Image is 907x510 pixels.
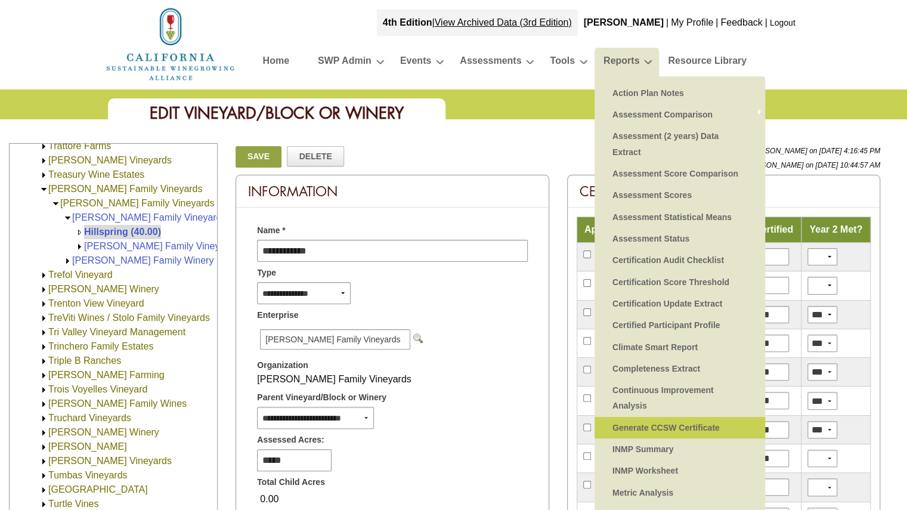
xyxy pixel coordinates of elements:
td: Year 2 Met? [801,217,871,243]
span: Type [257,267,276,279]
a: Trinchero Family Estates [48,341,153,351]
a: Reports [603,52,639,73]
img: logo_cswa2x.png [105,6,236,82]
a: Save [236,146,281,168]
b: [PERSON_NAME] [584,17,664,27]
a: [PERSON_NAME] Family Wines [48,398,187,409]
span: Created by [PERSON_NAME] [PERSON_NAME] on [DATE] 4:16:45 PM Modified by [PERSON_NAME] on [DATE] 1... [651,147,880,169]
a: Treasury Wine Estates [48,169,144,180]
a: [PERSON_NAME] [48,441,127,452]
a: Tri Valley Vineyard Management [48,327,185,337]
img: Expand Truchard Vineyards [39,414,48,423]
a: TreViti Wines / Stolo Family Vineyards [48,313,210,323]
a: Assessment Scores [606,184,753,206]
span: » [756,109,762,120]
a: Assessment Status [606,228,753,249]
span: Name * [257,224,285,237]
span: 0.00 [257,489,281,509]
a: INMP Worksheet [606,460,753,481]
img: Expand Tre Torrente Vineyards [39,156,48,165]
a: Truchard Vineyards [48,413,131,423]
img: Expand Tsiliani Vineyard [39,443,48,452]
a: Events [400,52,431,73]
a: View Archived Data (3rd Edition) [435,17,572,27]
a: [PERSON_NAME] Family Vineyards [60,198,214,208]
a: INMP Summary [606,438,753,460]
a: Climate Smart Report [606,336,753,358]
img: Expand Turtle Vines [39,500,48,509]
img: Expand Tufenkjian Vineyards [39,457,48,466]
div: | [377,10,578,36]
a: Certified Participant Profile [606,314,753,336]
a: Triple B Ranches [48,356,121,366]
img: Expand Trombetta Family Wines [39,400,48,409]
span: Organization [257,359,308,372]
a: My Profile [671,17,713,27]
a: Continuous Improvement Analysis [606,379,753,417]
a: [PERSON_NAME] Farming [48,370,165,380]
a: [PERSON_NAME] Family Vineyards (440.00) [72,212,264,222]
a: [PERSON_NAME] Family Vineyards [48,184,202,194]
img: Expand Tri Valley Vineyard Management [39,328,48,337]
a: Trois Voyelles Vineyard [48,384,147,394]
img: Expand Tumbas Vineyards [39,471,48,480]
a: Assessment Statistical Means [606,206,753,228]
span: Assessed Acres: [257,434,324,446]
td: Applied [577,217,627,243]
a: Hillspring (40.00) [84,227,161,237]
a: Delete [287,146,344,166]
a: Home [105,38,236,48]
a: Action Plan Notes [606,82,753,104]
img: Collapse Trefethen Family Vineyards [39,185,48,194]
strong: 4th Edition [383,17,432,27]
a: [PERSON_NAME] Vineyards [48,456,172,466]
img: Expand Trefol Vineyard [39,271,48,280]
a: Assessments [460,52,521,73]
a: [PERSON_NAME] Family Vineyards (400.00) [84,241,276,251]
a: Assessment Comparison [606,104,753,125]
a: Generate CCSW Certificate [606,417,753,438]
a: Certification Update Extract [606,293,753,314]
a: Certification Audit Checklist [606,249,753,271]
a: [PERSON_NAME] Winery [48,427,159,437]
div: Information [236,175,548,208]
a: Home [263,52,289,73]
a: Assessment Score Comparison [606,163,753,184]
div: | [665,10,670,36]
a: Turtle Vines [48,499,98,509]
img: Expand Triple H Farming [39,371,48,380]
a: SWP Admin [318,52,372,73]
img: Expand Trefethen Family Winery (87,585.00) [63,256,72,265]
span: Enterprise [257,309,298,322]
a: Trattore Farms [48,141,111,151]
a: [PERSON_NAME] Family Winery (87,585.00) [72,255,265,265]
a: [PERSON_NAME] Vineyards [48,155,172,165]
a: Trefol Vineyard [48,270,113,280]
a: Feedback [720,17,762,27]
img: Expand TreViti Wines / Stolo Family Vineyards [39,314,48,323]
img: Expand Triple B Ranches [39,357,48,366]
a: Tools [550,52,574,73]
span: Edit Vineyard/Block or Winery [150,103,404,123]
div: | [764,10,769,36]
span: Total Child Acres [257,476,325,489]
span: Parent Vineyard/Block or Winery [257,391,386,404]
a: Metric Analysis [606,482,753,503]
a: Completeness Extract [606,358,753,379]
a: Tumbas Vineyards [48,470,128,480]
a: Trenton View Vineyard [48,298,144,308]
img: Expand Trattore Farms [39,142,48,151]
a: [PERSON_NAME] Winery [48,284,159,294]
a: Certification Score Threshold [606,271,753,293]
img: Expand Trinchero Family Estates [39,342,48,351]
a: Assessment (2 years) Data Extract [606,125,753,163]
span: [PERSON_NAME] Family Vineyards [260,329,410,350]
img: Expand Trenton View Vineyard [39,299,48,308]
img: Collapse Trefethen Family Vineyards [51,199,60,208]
img: Expand Treasury Wine Estates [39,171,48,180]
img: Expand Trentadue Winery [39,285,48,294]
div: Certification [568,175,880,208]
img: Collapse Trefethen Family Vineyards (440.00) [63,214,72,222]
span: [PERSON_NAME] Family Vineyards [257,374,411,384]
img: Expand Trois Voyelles Vineyard [39,385,48,394]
